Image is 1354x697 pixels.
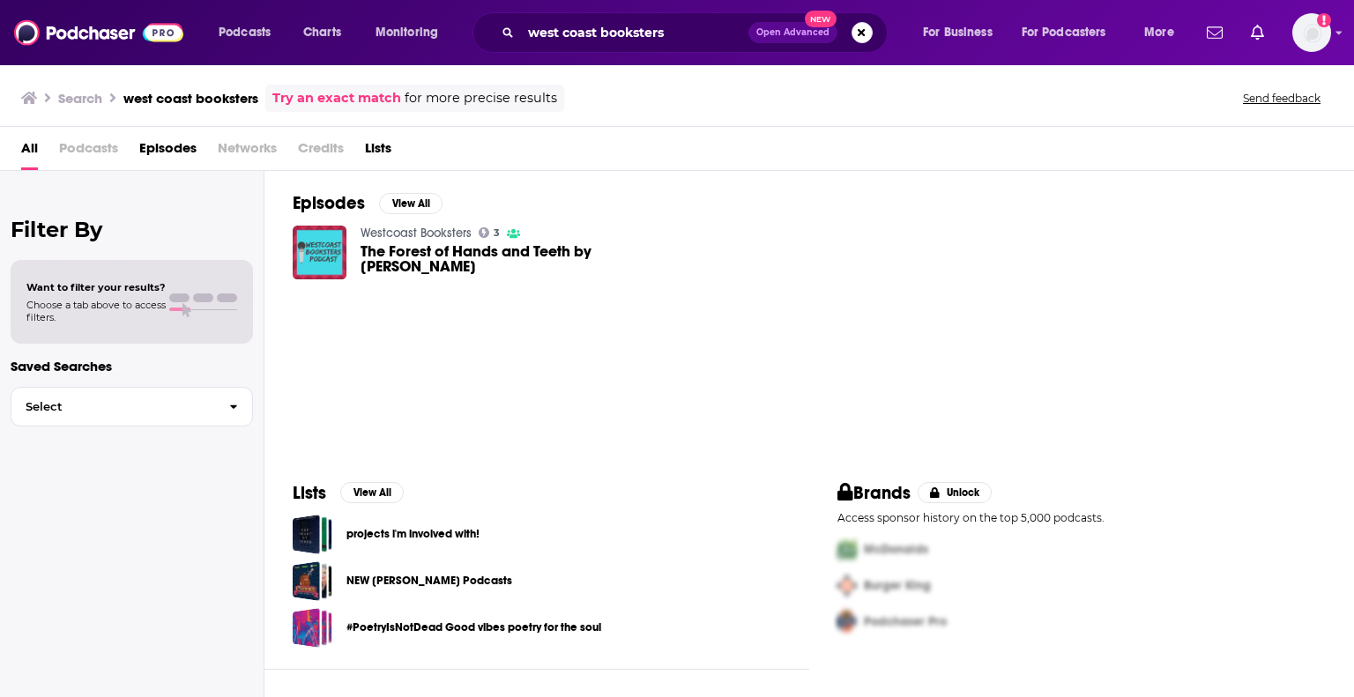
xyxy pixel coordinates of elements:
h2: Filter By [11,217,253,242]
button: Select [11,387,253,426]
span: 3 [494,229,500,237]
img: Second Pro Logo [830,567,864,604]
input: Search podcasts, credits, & more... [521,19,748,47]
a: The Forest of Hands and Teeth by Carrie Ryan [361,244,623,274]
span: Networks [218,134,277,170]
img: Third Pro Logo [830,604,864,640]
h3: Search [58,90,102,107]
a: NEW [PERSON_NAME] Podcasts [346,571,512,590]
span: Credits [298,134,344,170]
h2: Lists [293,482,326,504]
a: Lists [365,134,391,170]
img: User Profile [1292,13,1331,52]
img: First Pro Logo [830,531,864,567]
span: Select [11,401,215,412]
button: open menu [363,19,461,47]
span: For Business [923,20,993,45]
span: Open Advanced [756,28,830,37]
span: The Forest of Hands and Teeth by [PERSON_NAME] [361,244,623,274]
a: Charts [292,19,352,47]
a: projects i'm involved with! [346,524,480,544]
span: Burger King [864,578,931,593]
h3: west coast booksters [123,90,258,107]
button: open menu [206,19,294,47]
span: Monitoring [376,20,438,45]
h2: Episodes [293,192,365,214]
svg: Add a profile image [1317,13,1331,27]
a: Westcoast Booksters [361,226,472,241]
span: For Podcasters [1022,20,1106,45]
button: View All [340,482,404,503]
a: Episodes [139,134,197,170]
span: McDonalds [864,542,928,557]
a: #PoetryIsNotDead Good vibes poetry for the soul [293,608,332,648]
span: Want to filter your results? [26,281,166,293]
a: EpisodesView All [293,192,443,214]
button: View All [379,193,443,214]
span: for more precise results [405,88,557,108]
span: Logged in as mfurr [1292,13,1331,52]
a: projects i'm involved with! [293,515,332,554]
h2: Brands [837,482,911,504]
span: Podchaser Pro [864,614,947,629]
a: 3 [479,227,501,238]
button: open menu [1010,19,1132,47]
p: Access sponsor history on the top 5,000 podcasts. [837,511,1326,524]
button: Send feedback [1238,91,1326,106]
a: Show notifications dropdown [1244,18,1271,48]
a: ListsView All [293,482,404,504]
a: Show notifications dropdown [1200,18,1230,48]
p: Saved Searches [11,358,253,374]
span: Charts [303,20,341,45]
span: New [805,11,837,27]
span: Podcasts [59,134,118,170]
div: Search podcasts, credits, & more... [489,12,904,53]
button: open menu [911,19,1015,47]
button: Show profile menu [1292,13,1331,52]
a: #PoetryIsNotDead Good vibes poetry for the soul [346,618,601,637]
button: Open AdvancedNew [748,22,837,43]
button: Unlock [918,482,993,503]
a: All [21,134,38,170]
span: More [1144,20,1174,45]
span: Choose a tab above to access filters. [26,299,166,323]
img: Podchaser - Follow, Share and Rate Podcasts [14,16,183,49]
img: The Forest of Hands and Teeth by Carrie Ryan [293,226,346,279]
a: Try an exact match [272,88,401,108]
span: Podcasts [219,20,271,45]
a: NEW Jessica Podcasts [293,561,332,601]
button: open menu [1132,19,1196,47]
